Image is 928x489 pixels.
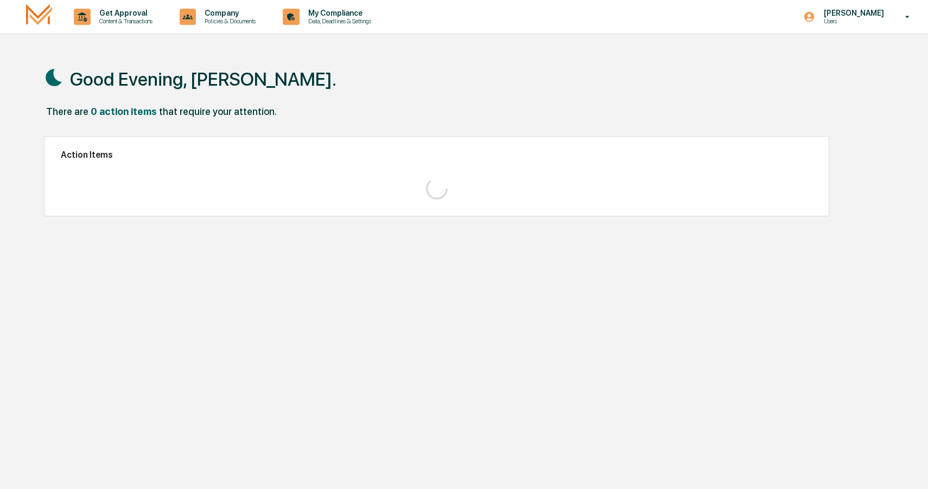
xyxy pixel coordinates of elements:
p: Policies & Documents [196,17,261,25]
p: Get Approval [91,9,158,17]
p: My Compliance [300,9,377,17]
h1: Good Evening, [PERSON_NAME]. [70,68,336,90]
p: Company [196,9,261,17]
div: 0 action items [91,106,157,117]
p: Data, Deadlines & Settings [300,17,377,25]
div: There are [46,106,88,117]
p: Users [815,17,889,25]
h2: Action Items [61,150,812,160]
p: Content & Transactions [91,17,158,25]
div: that require your attention. [159,106,277,117]
p: [PERSON_NAME] [815,9,889,17]
img: logo [26,4,52,29]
